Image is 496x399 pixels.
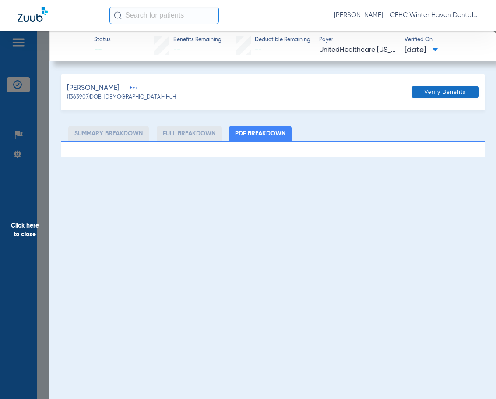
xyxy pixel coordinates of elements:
span: [DATE] [405,45,438,56]
li: PDF Breakdown [229,126,292,141]
span: Status [94,36,111,44]
span: UnitedHealthcare [US_STATE] - (HUB) [319,45,397,56]
span: -- [173,46,180,53]
span: [PERSON_NAME] [67,83,120,94]
span: Deductible Remaining [255,36,310,44]
span: Verified On [405,36,482,44]
li: Full Breakdown [157,126,222,141]
span: [PERSON_NAME] - CFHC Winter Haven Dental [334,11,478,20]
img: Search Icon [114,11,122,19]
span: Payer [319,36,397,44]
li: Summary Breakdown [68,126,149,141]
img: Zuub Logo [18,7,48,22]
span: Edit [130,85,138,93]
span: (1363907) DOB: [DEMOGRAPHIC_DATA] - HoH [67,94,176,102]
span: Benefits Remaining [173,36,222,44]
button: Verify Benefits [412,86,479,98]
span: Verify Benefits [424,89,466,96]
span: -- [255,46,262,53]
iframe: Chat Widget [452,357,496,399]
input: Search for patients [109,7,219,24]
span: -- [94,45,111,56]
